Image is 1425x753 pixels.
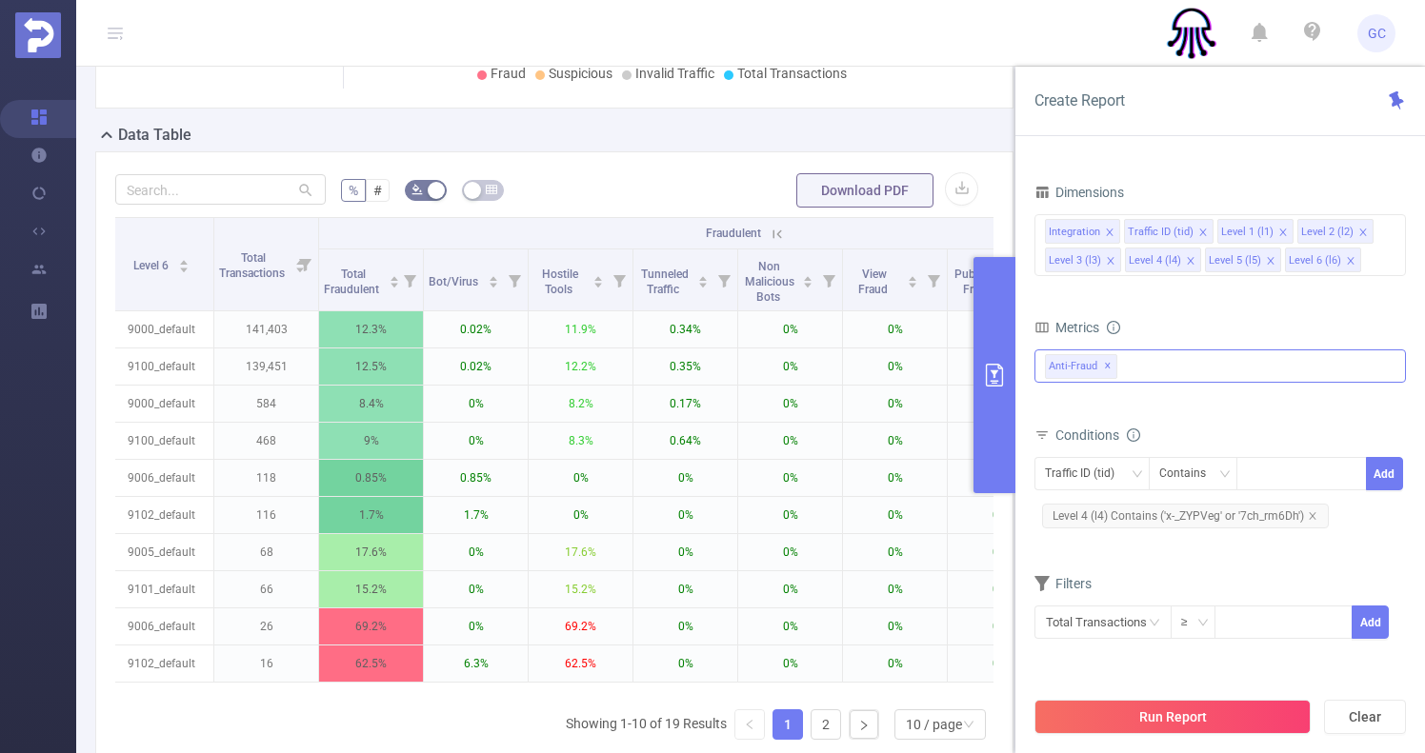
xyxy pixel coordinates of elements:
p: 139,451 [214,348,318,385]
p: 0% [633,497,737,533]
p: 0% [738,311,842,347]
div: Level 6 (l6) [1289,248,1341,273]
p: 9102_default [110,497,213,533]
i: icon: caret-up [488,273,498,279]
div: Sort [592,273,604,285]
i: icon: down [963,719,974,732]
div: Level 3 (l3) [1049,248,1101,273]
p: 9101_default [110,571,213,607]
div: Contains [1159,458,1219,489]
p: 0% [738,571,842,607]
i: icon: close [1346,256,1355,268]
i: Filter menu [291,218,318,310]
span: View Fraud [858,268,891,296]
span: Anti-Fraud [1045,354,1117,379]
span: Suspicious [549,66,612,81]
p: 0% [948,497,1052,533]
span: Create Report [1034,91,1125,109]
i: icon: caret-up [698,273,709,279]
li: 2 [811,709,841,740]
p: 9102_default [110,645,213,682]
i: icon: close [1266,256,1275,268]
p: 0% [948,311,1052,347]
p: 116 [214,497,318,533]
p: 11.9% [529,311,632,347]
p: 17.6% [319,534,423,570]
li: Level 1 (l1) [1217,219,1294,244]
li: Showing 1-10 of 19 Results [566,709,727,740]
p: 9000_default [110,386,213,422]
p: 0% [948,423,1052,459]
p: 0% [843,386,947,422]
p: 0% [633,645,737,682]
div: Sort [488,273,499,285]
i: Filter menu [396,249,423,310]
p: 0% [738,386,842,422]
li: Level 4 (l4) [1125,248,1201,272]
p: 141,403 [214,311,318,347]
p: 118 [214,460,318,496]
button: Run Report [1034,700,1311,734]
p: 0.64% [633,423,737,459]
p: 0% [948,348,1052,385]
p: 9000_default [110,311,213,347]
p: 9006_default [110,460,213,496]
input: Search... [115,174,326,205]
span: Total Transactions [737,66,847,81]
i: icon: caret-up [803,273,813,279]
p: 0% [843,645,947,682]
i: icon: bg-colors [411,184,423,195]
h2: Data Table [118,124,191,147]
p: 0% [738,423,842,459]
p: 0% [738,645,842,682]
div: Sort [389,273,400,285]
p: 8.4% [319,386,423,422]
p: 0.85% [424,460,528,496]
p: 69.2% [529,608,632,644]
p: 468 [214,423,318,459]
i: icon: close [1198,228,1208,239]
i: icon: caret-up [178,257,189,263]
button: Add [1352,605,1389,639]
i: icon: table [486,184,497,195]
li: Next Page [849,709,879,740]
p: 0% [843,311,947,347]
i: Filter menu [501,249,528,310]
p: 0% [633,534,737,570]
i: icon: caret-up [389,273,399,279]
div: Level 4 (l4) [1129,248,1181,273]
p: 0.85% [319,460,423,496]
span: Publisher Fraud [954,268,1003,296]
i: icon: close [1308,511,1317,521]
p: 66 [214,571,318,607]
p: 62.5% [529,645,632,682]
p: 0% [843,534,947,570]
span: ✕ [1104,355,1112,378]
p: 584 [214,386,318,422]
p: 0% [948,386,1052,422]
li: 1 [773,709,803,740]
i: icon: left [744,719,755,730]
div: ≥ [1181,606,1201,638]
p: 0% [738,348,842,385]
i: icon: right [858,720,870,731]
span: Fraudulent [706,227,761,240]
li: Previous Page [734,709,765,740]
p: 9100_default [110,348,213,385]
div: Sort [802,273,813,285]
span: Dimensions [1034,185,1124,200]
p: 9100_default [110,423,213,459]
span: # [373,183,382,198]
p: 0% [843,497,947,533]
p: 1.7% [319,497,423,533]
div: 10 / page [906,710,962,739]
p: 0% [948,534,1052,570]
p: 0% [424,571,528,607]
p: 15.2% [529,571,632,607]
p: 0% [633,460,737,496]
i: icon: caret-down [698,280,709,286]
i: icon: caret-down [593,280,604,286]
p: 0% [529,460,632,496]
button: Download PDF [796,173,933,208]
p: 12.3% [319,311,423,347]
